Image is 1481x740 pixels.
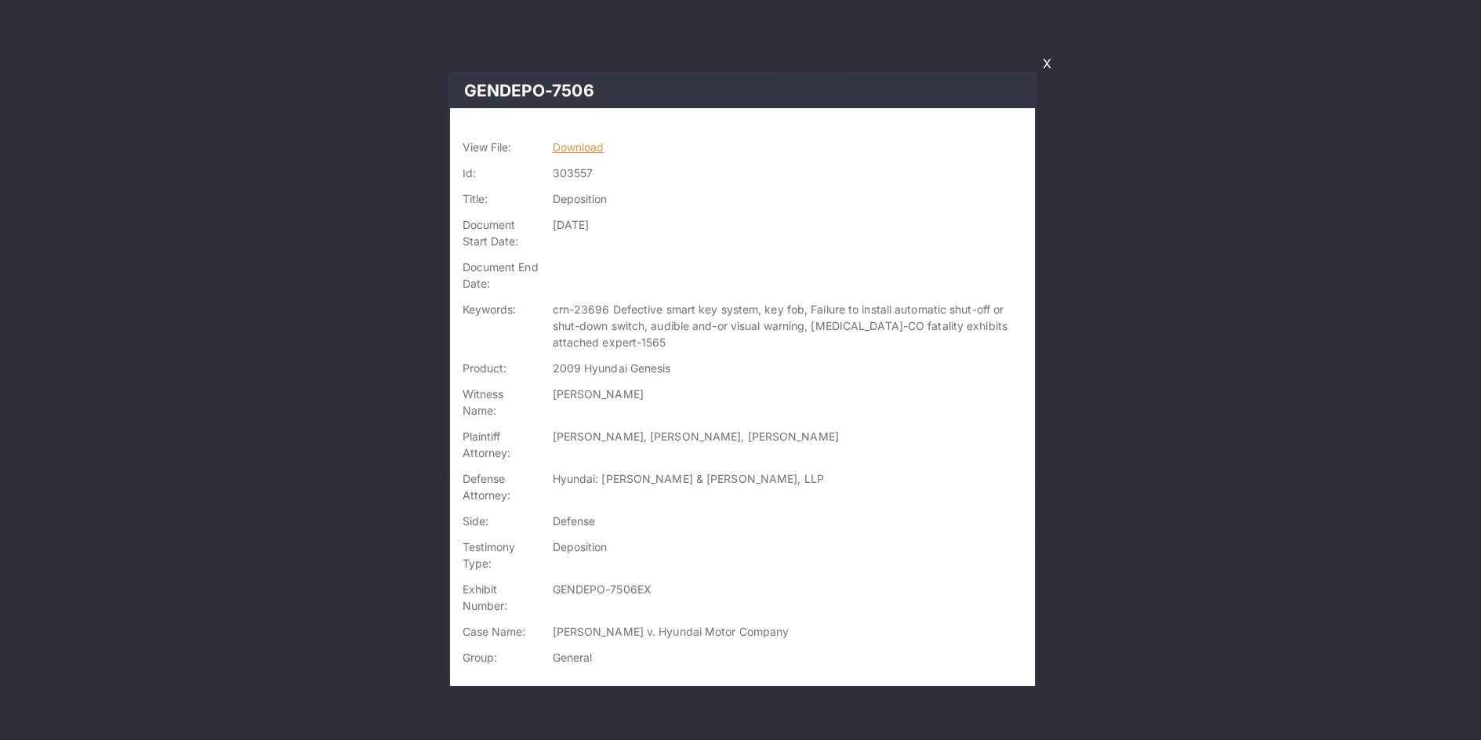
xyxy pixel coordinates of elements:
[450,644,546,670] td: Group:
[450,508,546,534] td: Side:
[546,644,1035,670] td: General
[450,186,546,212] td: Title:
[450,134,546,160] td: View File:
[546,381,1035,423] td: [PERSON_NAME]
[450,296,546,355] td: Keywords:
[546,423,1035,466] td: [PERSON_NAME], [PERSON_NAME], [PERSON_NAME]
[450,381,546,423] td: Witness Name:
[450,618,546,644] td: Case Name:
[450,160,546,186] td: Id:
[1036,50,1058,77] a: X
[553,140,604,154] a: Download
[450,355,546,381] td: Product:
[450,466,546,508] td: Defense Attorney:
[546,212,1035,254] td: [DATE]
[546,296,1035,355] td: crn-23696 Defective smart key system, key fob, Failure to install automatic shut-off or shut-down...
[546,466,1035,508] td: Hyundai: [PERSON_NAME] & [PERSON_NAME], LLP
[546,355,1035,381] td: 2009 Hyundai Genesis
[546,534,1035,576] td: Deposition
[546,160,1035,186] td: 303557
[450,423,546,466] td: Plaintiff Attorney:
[546,618,1035,644] td: [PERSON_NAME] v. Hyundai Motor Company
[463,78,1022,103] p: GENDEPO-7506
[450,534,546,576] td: Testimony Type:
[450,576,546,618] td: Exhibit Number:
[450,254,546,296] td: Document End Date:
[546,576,1035,618] td: GENDEPO-7506EX
[450,212,546,254] td: Document Start Date:
[546,508,1035,534] td: Defense
[546,186,1035,212] td: Deposition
